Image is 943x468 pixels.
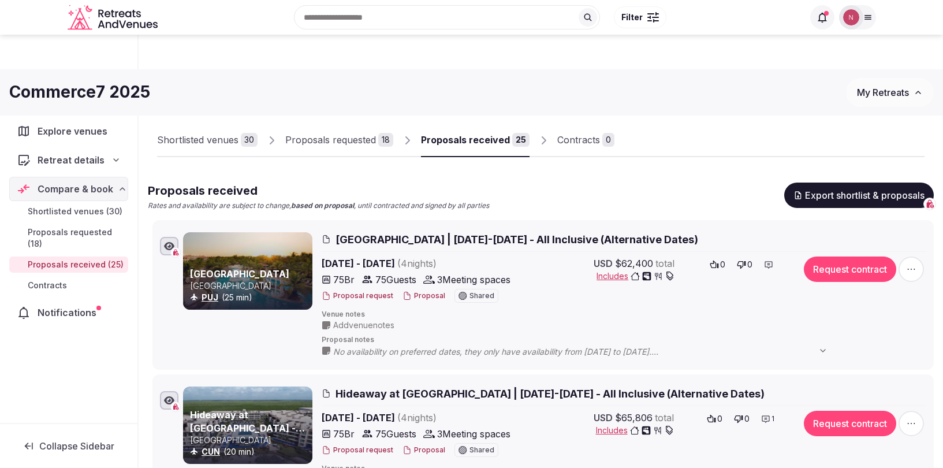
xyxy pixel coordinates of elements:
span: [GEOGRAPHIC_DATA] | [DATE]-[DATE] - All Inclusive (Alternative Dates) [336,232,698,247]
a: Notifications [9,300,128,325]
button: 0 [730,411,753,427]
button: Request contract [804,257,896,282]
button: Includes [597,270,674,282]
span: Shortlisted venues (30) [28,206,122,217]
h2: Proposals received [148,183,489,199]
span: No availability on preferred dates, they only have availability from [DATE] to [DATE]. ALL INCLUS... [333,346,839,358]
p: [GEOGRAPHIC_DATA] [190,280,310,292]
a: Shortlisted venues30 [157,124,258,157]
div: 30 [241,133,258,147]
span: Notifications [38,306,101,320]
span: Shared [469,292,494,299]
span: 75 Br [333,273,355,287]
div: 18 [378,133,393,147]
button: 0 [706,257,729,273]
div: Shortlisted venues [157,133,238,147]
span: $65,806 [615,411,653,425]
button: Proposal request [322,291,393,301]
button: Includes [596,425,674,436]
a: Proposals requested18 [285,124,393,157]
a: CUN [202,447,220,456]
button: Proposal [402,445,445,455]
span: ( 4 night s ) [397,258,437,269]
a: Shortlisted venues (30) [9,203,128,220]
div: (25 min) [190,292,310,303]
div: (20 min) [190,446,310,458]
a: Proposals received25 [421,124,530,157]
a: Explore venues [9,119,128,143]
svg: Retreats and Venues company logo [68,5,160,31]
a: Contracts0 [557,124,614,157]
span: 0 [717,413,722,425]
button: Proposal request [322,445,393,455]
div: Proposals requested [285,133,376,147]
div: Proposals received [421,133,510,147]
span: Add venue notes [333,320,394,331]
button: Filter [614,6,666,28]
div: Contracts [557,133,600,147]
span: ( 4 night s ) [397,412,437,424]
a: Hideaway at [GEOGRAPHIC_DATA] - Adults Only [190,409,305,447]
span: Contracts [28,280,67,291]
span: $62,400 [615,257,653,270]
span: Venue notes [322,310,926,320]
a: Proposals requested (18) [9,224,128,252]
p: [GEOGRAPHIC_DATA] [190,434,310,446]
span: 1 [771,414,774,424]
button: Request contract [804,411,896,436]
button: My Retreats [846,78,934,107]
a: Visit the homepage [68,5,160,31]
span: 0 [747,259,752,270]
span: [DATE] - [DATE] [322,411,525,425]
button: 0 [703,411,726,427]
a: Proposals received (25) [9,257,128,273]
button: 0 [733,257,756,273]
span: USD [594,257,613,270]
span: Retreat details [38,153,105,167]
div: 0 [602,133,614,147]
span: Hideaway at [GEOGRAPHIC_DATA] | [DATE]-[DATE] - All Inclusive (Alternative Dates) [336,387,765,401]
span: 75 Guests [375,427,416,441]
span: 0 [720,259,725,270]
span: USD [594,411,613,425]
span: 0 [744,413,750,425]
button: 1 [758,411,778,427]
img: Nathalia Bilotti [843,9,859,25]
div: 25 [512,133,530,147]
span: Proposals received (25) [28,259,124,270]
span: [DATE] - [DATE] [322,257,525,270]
span: 3 Meeting spaces [437,273,510,287]
a: PUJ [202,292,218,302]
strong: based on proposal [291,201,354,210]
span: Explore venues [38,124,112,138]
span: Compare & book [38,182,113,196]
span: Collapse Sidebar [39,440,114,452]
span: 75 Br [333,427,355,441]
span: Filter [621,12,643,23]
button: Export shortlist & proposals [784,183,934,208]
span: 75 Guests [375,273,416,287]
a: [GEOGRAPHIC_DATA] [190,268,289,280]
span: Shared [469,447,494,454]
h1: Commerce7 2025 [9,81,150,103]
span: Proposal notes [322,335,926,345]
a: Contracts [9,277,128,294]
button: Collapse Sidebar [9,433,128,459]
span: 3 Meeting spaces [437,427,510,441]
button: Proposal [402,291,445,301]
span: My Retreats [857,87,909,98]
span: total [655,411,674,425]
p: Rates and availability are subject to change, , until contracted and signed by all parties [148,201,489,211]
span: total [655,257,674,270]
span: Proposals requested (18) [28,226,124,250]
